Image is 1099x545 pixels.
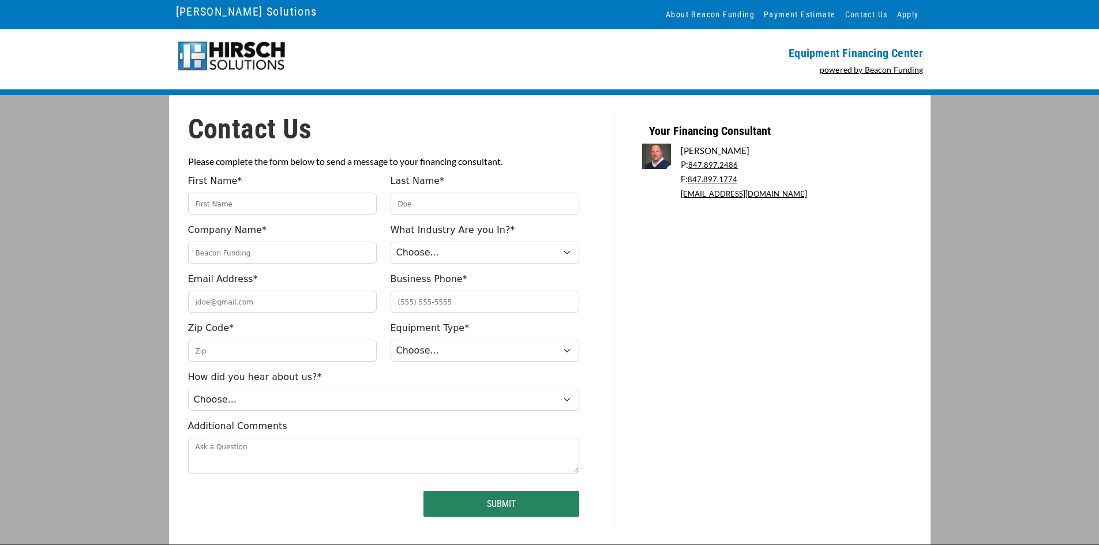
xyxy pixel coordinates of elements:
label: Zip Code* [188,321,234,335]
input: Beacon Funding [188,242,377,264]
input: Zip [188,340,377,362]
label: First Name* [188,174,242,188]
input: (555) 555-5555 [391,291,579,313]
label: How did you hear about us?* [188,370,322,384]
a: [PERSON_NAME] Solutions [176,2,317,21]
p: P: [681,157,906,172]
a: powered by Beacon Funding [820,65,924,74]
a: 847.897.1774 [688,175,737,184]
p: Please complete the form below to send a message to your financing consultant. [188,155,579,168]
label: Equipment Type* [391,321,470,335]
label: Email Address* [188,272,258,286]
p: F: [681,172,906,186]
iframe: reCAPTCHA [188,482,337,520]
label: Company Name* [188,223,267,237]
input: First Name [188,193,377,215]
label: Last Name* [391,174,445,188]
input: Doe [391,193,579,215]
a: [EMAIL_ADDRESS][DOMAIN_NAME] [681,189,807,198]
p: Equipment Financing Center [557,46,924,60]
input: jdoe@gmail.com [188,291,377,313]
p: Your Financing Consultant [642,112,937,138]
a: 847.897.2486 [688,160,738,170]
p: [PERSON_NAME] [681,144,906,157]
button: Submit [423,491,579,517]
label: Additional Comments [188,419,287,433]
img: Hirsch-logo-55px.png [176,40,287,72]
label: What Industry Are you In?* [391,223,515,237]
label: Business Phone* [391,272,467,286]
img: JWesolowski.jpg [642,144,671,169]
h1: Contact Us [188,112,579,146]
